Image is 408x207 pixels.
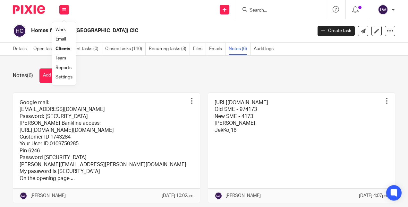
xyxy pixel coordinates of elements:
a: Audit logs [254,43,277,55]
a: Team [55,56,66,60]
a: Open tasks (3) [33,43,66,55]
span: (6) [27,73,33,78]
button: Add note [39,68,65,83]
img: svg%3E [378,4,388,15]
p: [DATE] 4:07pm [359,193,388,199]
img: svg%3E [215,192,222,200]
h2: Homes for Good ([GEOGRAPHIC_DATA]) CIC [31,27,252,34]
a: Settings [55,75,72,79]
img: Pixie [13,5,45,14]
a: Emails [209,43,225,55]
a: Email [55,37,66,41]
img: svg%3E [20,192,27,200]
a: Files [193,43,206,55]
p: [PERSON_NAME] [225,193,261,199]
a: Reports [55,66,72,70]
a: Create task [318,26,355,36]
a: Details [13,43,30,55]
a: Clients [55,47,70,51]
p: [PERSON_NAME] [30,193,66,199]
p: [DATE] 10:02am [162,193,193,199]
a: Recurring tasks (3) [149,43,190,55]
input: Search [249,8,307,14]
a: Notes (6) [229,43,251,55]
img: svg%3E [13,24,26,38]
a: Client tasks (0) [69,43,102,55]
h1: Notes [13,72,33,79]
a: Closed tasks (110) [105,43,146,55]
a: Work [55,28,66,32]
